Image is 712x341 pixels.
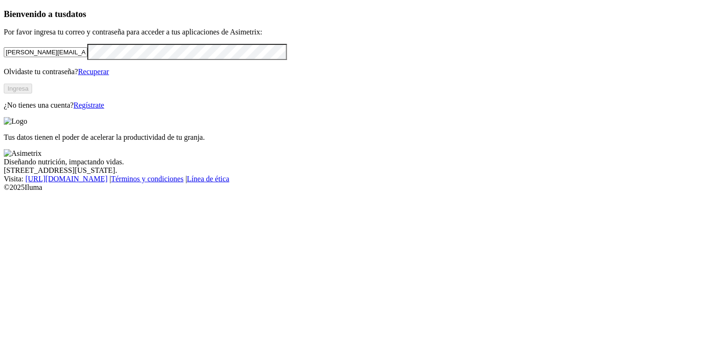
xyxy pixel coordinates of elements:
[4,183,708,192] div: © 2025 Iluma
[4,149,42,158] img: Asimetrix
[4,158,708,166] div: Diseñando nutrición, impactando vidas.
[4,47,87,57] input: Tu correo
[4,101,708,110] p: ¿No tienes una cuenta?
[66,9,86,19] span: datos
[4,9,708,19] h3: Bienvenido a tus
[4,68,708,76] p: Olvidaste tu contraseña?
[187,175,229,183] a: Línea de ética
[4,117,27,126] img: Logo
[111,175,184,183] a: Términos y condiciones
[4,84,32,94] button: Ingresa
[4,28,708,36] p: Por favor ingresa tu correo y contraseña para acceder a tus aplicaciones de Asimetrix:
[4,133,708,142] p: Tus datos tienen el poder de acelerar la productividad de tu granja.
[25,175,108,183] a: [URL][DOMAIN_NAME]
[74,101,104,109] a: Regístrate
[4,166,708,175] div: [STREET_ADDRESS][US_STATE].
[78,68,109,76] a: Recuperar
[4,175,708,183] div: Visita : | |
